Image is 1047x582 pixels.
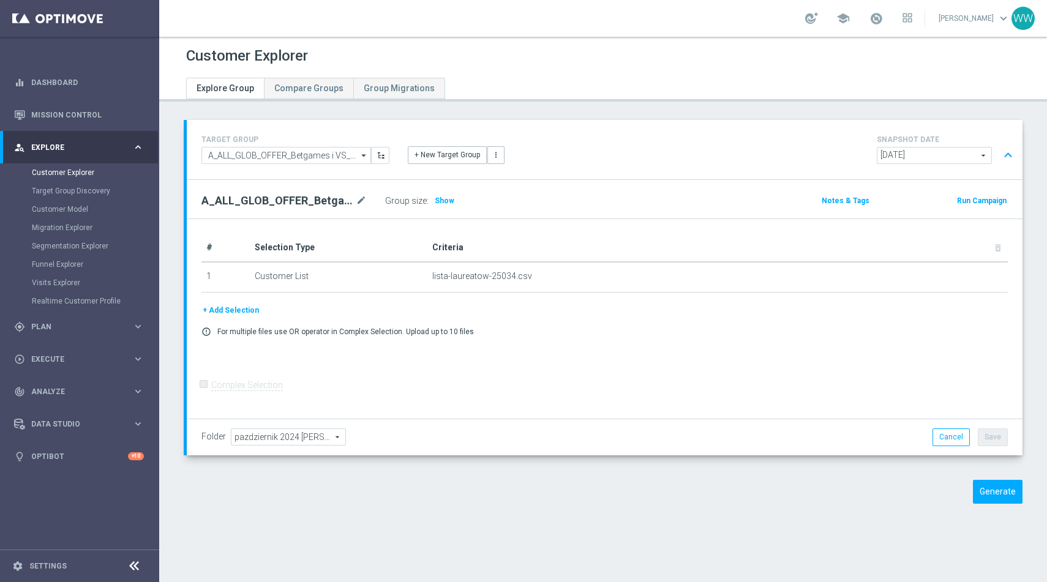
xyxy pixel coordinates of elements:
[408,146,487,163] button: + New Target Group
[32,274,158,292] div: Visits Explorer
[432,242,463,252] span: Criteria
[31,388,132,395] span: Analyze
[32,223,127,233] a: Migration Explorer
[132,418,144,430] i: keyboard_arrow_right
[364,83,435,93] span: Group Migrations
[432,271,532,282] span: lista-laureatow-25034.csv
[31,323,132,330] span: Plan
[12,561,23,572] i: settings
[14,321,132,332] div: Plan
[274,83,343,93] span: Compare Groups
[250,234,427,262] th: Selection Type
[201,304,260,317] button: + Add Selection
[14,386,132,397] div: Analyze
[358,147,370,163] i: arrow_drop_down
[933,428,970,446] button: Cancel
[14,419,132,430] div: Data Studio
[14,440,144,472] div: Optibot
[13,110,144,120] button: Mission Control
[31,66,144,99] a: Dashboard
[356,193,367,208] i: mode_edit
[487,146,505,163] button: more_vert
[13,452,144,461] button: lightbulb Optibot +10
[132,141,144,153] i: keyboard_arrow_right
[32,182,158,200] div: Target Group Discovery
[13,78,144,88] button: equalizer Dashboard
[877,135,1018,144] h4: SNAPSHOT DATE
[132,386,144,397] i: keyboard_arrow_right
[32,200,158,218] div: Customer Model
[201,147,371,164] input: A_ALL_GLOB_OFFER_Betgames i VS_311024 - wykluczenia
[197,83,254,93] span: Explore Group
[132,353,144,365] i: keyboard_arrow_right
[186,47,308,65] h1: Customer Explorer
[217,327,474,337] p: For multiple files use OR operator in Complex Selection. Upload up to 10 files
[13,354,144,364] button: play_circle_outline Execute keyboard_arrow_right
[201,193,353,208] h2: A_ALL_GLOB_OFFER_Betgames i VS_311024 - wykluczenia
[32,255,158,274] div: Funnel Explorer
[32,278,127,288] a: Visits Explorer
[32,218,158,237] div: Migration Explorer
[31,144,132,151] span: Explore
[201,132,1008,167] div: TARGET GROUP arrow_drop_down + New Target Group more_vert SNAPSHOT DATE arrow_drop_down expand_less
[14,321,25,332] i: gps_fixed
[128,452,144,460] div: +10
[31,99,144,131] a: Mission Control
[201,262,250,293] td: 1
[13,387,144,397] button: track_changes Analyze keyboard_arrow_right
[186,78,445,99] ul: Tabs
[32,237,158,255] div: Segmentation Explorer
[13,143,144,152] button: person_search Explore keyboard_arrow_right
[956,194,1008,207] button: Run Campaign
[14,66,144,99] div: Dashboard
[836,12,850,25] span: school
[385,196,427,206] label: Group size
[14,386,25,397] i: track_changes
[14,77,25,88] i: equalizer
[14,354,25,365] i: play_circle_outline
[201,327,211,337] i: error_outline
[435,196,454,205] span: Show
[973,480,1023,504] button: Generate
[201,234,250,262] th: #
[978,428,1008,446] button: Save
[32,186,127,196] a: Target Group Discovery
[1011,7,1035,30] div: WW
[13,419,144,429] button: Data Studio keyboard_arrow_right
[427,196,429,206] label: :
[132,321,144,332] i: keyboard_arrow_right
[32,296,127,306] a: Realtime Customer Profile
[997,12,1010,25] span: keyboard_arrow_down
[250,262,427,293] td: Customer List
[211,379,283,391] label: Complex Selection
[31,420,132,428] span: Data Studio
[29,562,67,570] a: Settings
[32,168,127,177] a: Customer Explorer
[201,135,389,144] h4: TARGET GROUP
[14,142,25,153] i: person_search
[201,431,226,442] label: Folder
[937,9,1011,28] a: [PERSON_NAME]keyboard_arrow_down
[31,356,132,363] span: Execute
[14,354,132,365] div: Execute
[32,204,127,214] a: Customer Model
[31,440,128,472] a: Optibot
[14,99,144,131] div: Mission Control
[32,292,158,310] div: Realtime Customer Profile
[32,163,158,182] div: Customer Explorer
[820,194,871,207] button: Notes & Tags
[14,142,132,153] div: Explore
[492,151,500,159] i: more_vert
[13,322,144,332] button: gps_fixed Plan keyboard_arrow_right
[32,241,127,251] a: Segmentation Explorer
[14,451,25,462] i: lightbulb
[999,144,1017,167] button: expand_less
